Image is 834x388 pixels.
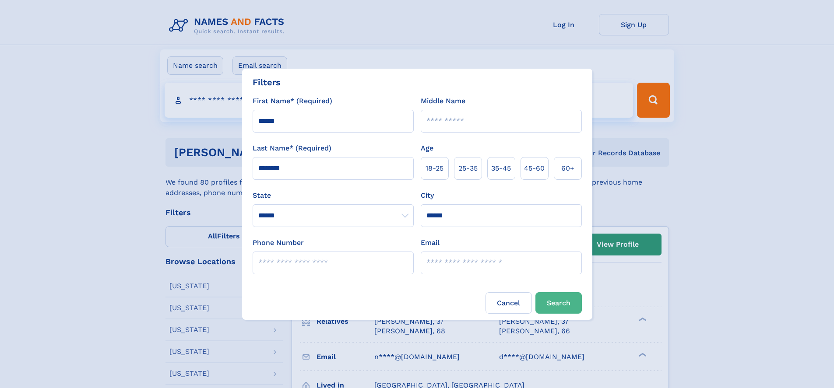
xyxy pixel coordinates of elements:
[535,292,582,314] button: Search
[524,163,545,174] span: 45‑60
[253,96,332,106] label: First Name* (Required)
[421,143,433,154] label: Age
[253,190,414,201] label: State
[421,96,465,106] label: Middle Name
[458,163,478,174] span: 25‑35
[253,143,331,154] label: Last Name* (Required)
[421,238,440,248] label: Email
[253,238,304,248] label: Phone Number
[491,163,511,174] span: 35‑45
[426,163,443,174] span: 18‑25
[421,190,434,201] label: City
[486,292,532,314] label: Cancel
[253,76,281,89] div: Filters
[561,163,574,174] span: 60+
